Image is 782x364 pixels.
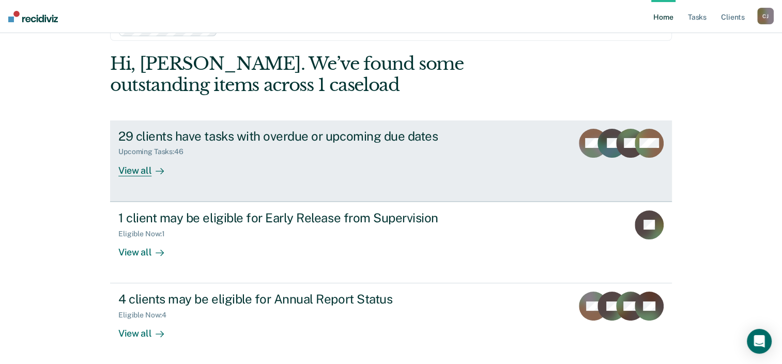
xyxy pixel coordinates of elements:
div: 29 clients have tasks with overdue or upcoming due dates [118,129,481,144]
img: Recidiviz [8,11,58,22]
div: C J [757,8,774,24]
div: 4 clients may be eligible for Annual Report Status [118,292,481,307]
button: CJ [757,8,774,24]
a: 1 client may be eligible for Early Release from SupervisionEligible Now:1View all [110,202,672,283]
div: Open Intercom Messenger [747,329,772,354]
div: Upcoming Tasks : 46 [118,147,192,156]
div: Eligible Now : 4 [118,311,175,320]
div: View all [118,320,176,340]
div: 1 client may be eligible for Early Release from Supervision [118,210,481,225]
div: View all [118,156,176,176]
a: 29 clients have tasks with overdue or upcoming due datesUpcoming Tasks:46View all [110,120,672,202]
div: Hi, [PERSON_NAME]. We’ve found some outstanding items across 1 caseload [110,53,559,96]
div: Eligible Now : 1 [118,230,173,238]
div: View all [118,238,176,258]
